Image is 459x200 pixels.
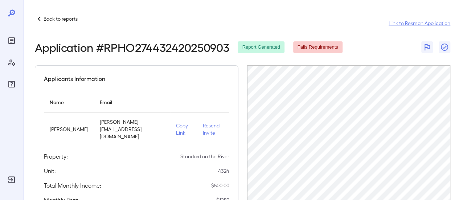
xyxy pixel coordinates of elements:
div: Reports [6,35,17,46]
th: Name [44,92,94,113]
button: Flag Report [421,41,433,53]
div: Log Out [6,174,17,185]
p: 4324 [218,167,229,175]
p: Back to reports [44,15,78,23]
table: simple table [44,92,229,146]
div: Manage Users [6,57,17,68]
h5: Applicants Information [44,74,105,83]
p: Copy Link [176,122,191,136]
h5: Unit: [44,167,56,175]
p: Standard on the River [180,153,229,160]
p: [PERSON_NAME][EMAIL_ADDRESS][DOMAIN_NAME] [100,118,164,140]
a: Link to Resman Application [389,20,450,27]
span: Report Generated [238,44,284,51]
h5: Property: [44,152,68,161]
th: Email [94,92,170,113]
p: [PERSON_NAME] [50,126,88,133]
span: Fails Requirements [293,44,343,51]
div: FAQ [6,78,17,90]
button: Close Report [439,41,450,53]
h2: Application # RPHO274432420250903 [35,41,229,54]
h5: Total Monthly Income: [44,181,101,190]
p: $ 500.00 [211,182,229,189]
p: Resend Invite [203,122,224,136]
